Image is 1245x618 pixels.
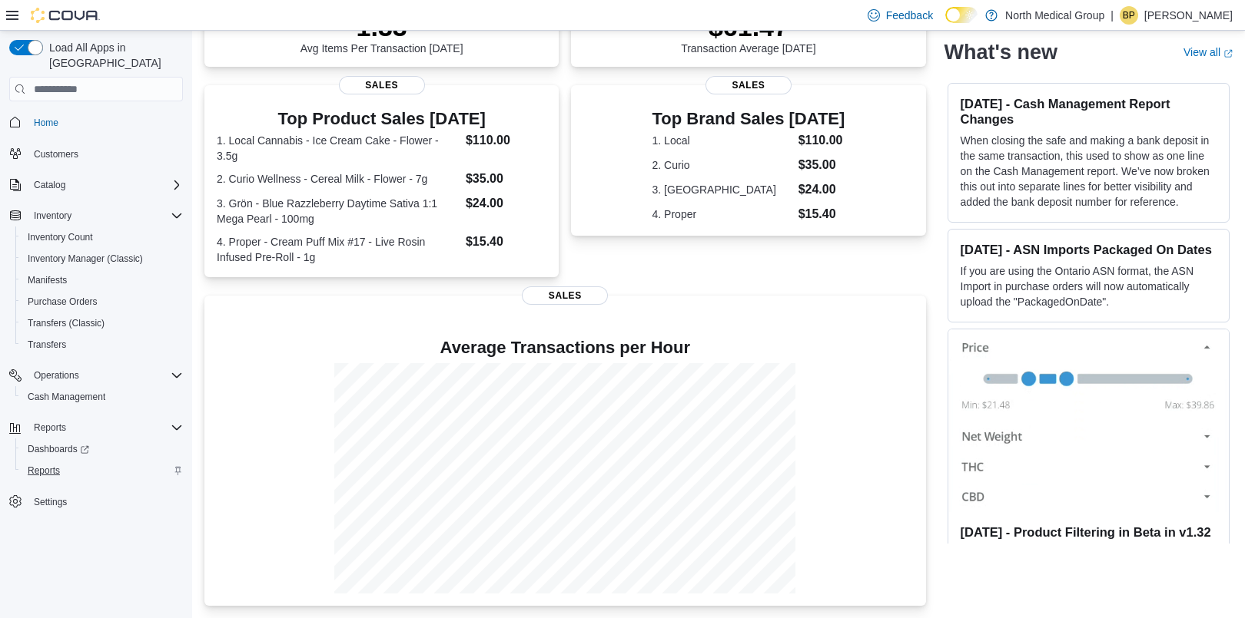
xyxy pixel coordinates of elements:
[22,271,183,289] span: Manifests
[1223,48,1233,58] svg: External link
[28,443,89,455] span: Dashboards
[3,417,189,438] button: Reports
[300,12,463,55] div: Avg Items Per Transaction [DATE]
[652,157,792,173] dt: 2. Curio
[798,156,845,174] dd: $35.00
[705,76,792,94] span: Sales
[1123,6,1135,25] span: BP
[22,335,72,354] a: Transfers
[339,76,425,94] span: Sales
[22,440,183,458] span: Dashboards
[28,493,73,511] a: Settings
[34,369,79,382] span: Operations
[217,234,460,265] dt: 4. Proper - Cream Puff Mix #17 - Live Rosin Infused Pre-Roll - 1g
[522,286,608,305] span: Sales
[217,171,460,187] dt: 2. Curio Wellness - Cereal Milk - Flower - 7g
[28,366,183,385] span: Operations
[3,111,189,133] button: Home
[22,292,104,311] a: Purchase Orders
[466,233,546,251] dd: $15.40
[28,114,65,132] a: Home
[15,460,189,481] button: Reports
[652,182,792,197] dt: 3. [GEOGRAPHIC_DATA]
[798,180,845,199] dd: $24.00
[15,438,189,460] a: Dashboards
[31,8,100,23] img: Cova
[22,292,183,311] span: Purchase Orders
[34,179,65,191] span: Catalog
[28,274,67,286] span: Manifests
[15,226,189,248] button: Inventory Count
[886,8,933,23] span: Feedback
[22,250,149,268] a: Inventory Manager (Classic)
[28,366,85,385] button: Operations
[945,40,1057,64] h2: What's new
[217,133,460,164] dt: 1. Local Cannabis - Ice Cream Cake - Flower - 3.5g
[1184,46,1233,58] a: View allExternal link
[34,210,71,222] span: Inventory
[22,461,183,480] span: Reports
[22,335,183,354] span: Transfers
[961,263,1217,309] p: If you are using the Ontario ASN format, the ASN Import in purchase orders will now automatically...
[28,207,183,225] span: Inventory
[15,334,189,355] button: Transfers
[28,391,105,403] span: Cash Management
[9,104,183,553] nav: Complex example
[34,148,78,160] span: Customers
[28,296,98,308] span: Purchase Orders
[217,196,460,226] dt: 3. Grön - Blue Razzleberry Daytime Sativa 1:1 Mega Pearl - 100mg
[28,253,143,265] span: Inventory Manager (Classic)
[22,271,73,289] a: Manifests
[15,291,189,312] button: Purchase Orders
[15,269,189,291] button: Manifests
[466,194,546,213] dd: $24.00
[652,207,792,222] dt: 4. Proper
[681,12,816,55] div: Transaction Average [DATE]
[1144,6,1233,25] p: [PERSON_NAME]
[28,317,105,329] span: Transfers (Classic)
[22,314,111,332] a: Transfers (Classic)
[652,110,845,128] h3: Top Brand Sales [DATE]
[22,388,183,406] span: Cash Management
[28,145,85,164] a: Customers
[3,491,189,513] button: Settings
[28,144,183,164] span: Customers
[3,143,189,165] button: Customers
[34,117,58,129] span: Home
[1111,6,1114,25] p: |
[28,418,183,437] span: Reports
[28,176,71,194] button: Catalog
[961,96,1217,127] h3: [DATE] - Cash Management Report Changes
[652,133,792,148] dt: 1. Local
[466,131,546,150] dd: $110.00
[1120,6,1138,25] div: Benjamin Pitzer
[28,464,60,477] span: Reports
[15,386,189,408] button: Cash Management
[28,207,78,225] button: Inventory
[43,40,183,71] span: Load All Apps in [GEOGRAPHIC_DATA]
[28,112,183,131] span: Home
[22,228,99,246] a: Inventory Count
[28,339,66,351] span: Transfers
[28,231,93,243] span: Inventory Count
[3,205,189,226] button: Inventory
[217,110,546,128] h3: Top Product Sales [DATE]
[945,23,946,24] span: Dark Mode
[22,228,183,246] span: Inventory Count
[22,314,183,332] span: Transfers (Classic)
[961,133,1217,210] p: When closing the safe and making a bank deposit in the same transaction, this used to show as one...
[22,388,111,406] a: Cash Management
[798,131,845,150] dd: $110.00
[22,440,95,458] a: Dashboards
[15,312,189,334] button: Transfers (Classic)
[22,250,183,268] span: Inventory Manager (Classic)
[798,205,845,223] dd: $15.40
[1005,6,1104,25] p: North Medical Group
[34,496,67,508] span: Settings
[961,242,1217,257] h3: [DATE] - ASN Imports Packaged On Dates
[28,418,72,437] button: Reports
[945,7,978,23] input: Dark Mode
[3,174,189,196] button: Catalog
[3,365,189,386] button: Operations
[22,461,66,480] a: Reports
